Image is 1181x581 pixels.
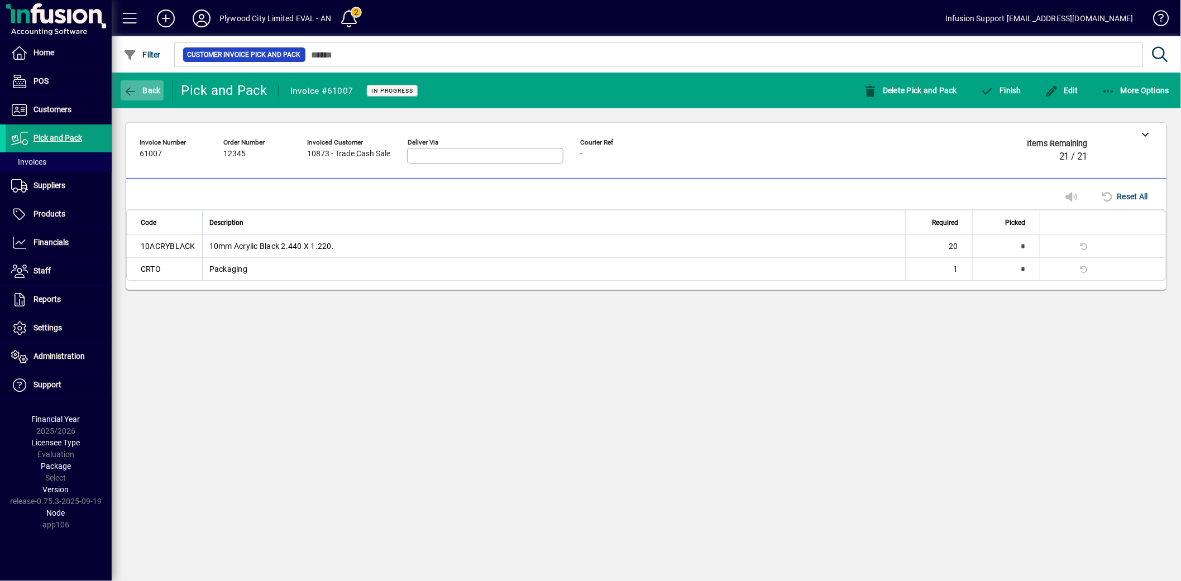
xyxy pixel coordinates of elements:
[43,485,69,494] span: Version
[209,217,243,229] span: Description
[6,172,112,200] a: Suppliers
[202,235,905,258] td: 10mm Acrylic Black 2.440 X 1.220.
[1102,86,1170,95] span: More Options
[123,50,161,59] span: Filter
[34,181,65,190] span: Suppliers
[6,371,112,399] a: Support
[905,258,972,280] td: 1
[1059,151,1088,162] span: 21 / 21
[223,150,246,159] span: 12345
[34,209,65,218] span: Products
[184,8,219,28] button: Profile
[861,80,960,100] button: Delete Pick and Pack
[188,49,301,60] span: Customer Invoice Pick and Pack
[202,258,905,280] td: Packaging
[121,45,164,65] button: Filter
[127,235,202,258] td: 10ACRYBLACK
[34,76,49,85] span: POS
[1042,80,1081,100] button: Edit
[34,133,82,142] span: Pick and Pack
[141,217,156,229] span: Code
[127,258,202,280] td: CRTO
[978,80,1024,100] button: Finish
[34,295,61,304] span: Reports
[6,152,112,171] a: Invoices
[1005,217,1025,229] span: Picked
[181,81,267,99] div: Pick and Pack
[6,200,112,228] a: Products
[6,96,112,124] a: Customers
[580,150,582,159] span: -
[123,86,161,95] span: Back
[6,314,112,342] a: Settings
[1045,86,1078,95] span: Edit
[6,286,112,314] a: Reports
[932,217,958,229] span: Required
[6,39,112,67] a: Home
[1099,80,1173,100] button: More Options
[34,238,69,247] span: Financials
[148,8,184,28] button: Add
[121,80,164,100] button: Back
[307,150,390,159] span: 10873 - Trade Cash Sale
[34,352,85,361] span: Administration
[34,105,71,114] span: Customers
[6,229,112,257] a: Financials
[34,48,54,57] span: Home
[945,9,1134,27] div: Infusion Support [EMAIL_ADDRESS][DOMAIN_NAME]
[34,380,61,389] span: Support
[371,87,413,94] span: In Progress
[32,438,80,447] span: Licensee Type
[112,80,173,100] app-page-header-button: Back
[1101,188,1148,205] span: Reset All
[34,323,62,332] span: Settings
[32,415,80,424] span: Financial Year
[6,257,112,285] a: Staff
[140,150,162,159] span: 61007
[6,343,112,371] a: Administration
[47,508,65,517] span: Node
[905,235,972,258] td: 20
[219,9,331,27] div: Plywood City Limited EVAL - AN
[41,462,71,470] span: Package
[290,82,353,100] div: Invoice #61007
[981,86,1021,95] span: Finish
[864,86,958,95] span: Delete Pick and Pack
[6,68,112,95] a: POS
[34,266,51,275] span: Staff
[1096,186,1153,207] button: Reset All
[11,157,46,166] span: Invoices
[1145,2,1167,39] a: Knowledge Base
